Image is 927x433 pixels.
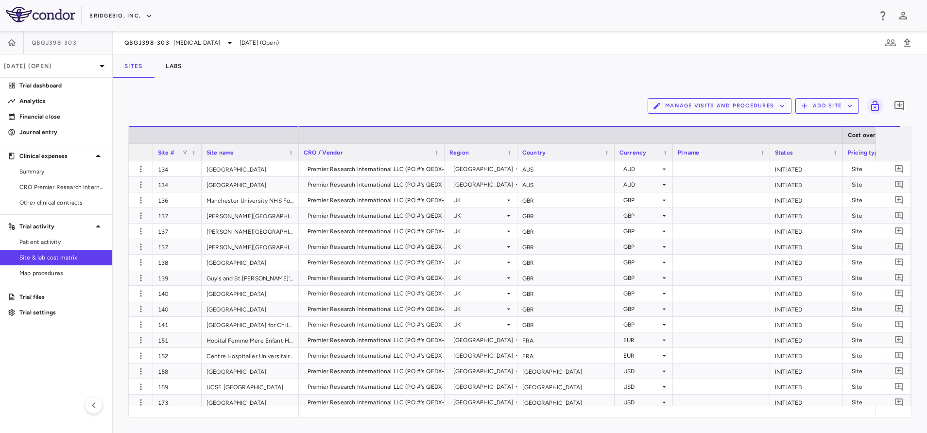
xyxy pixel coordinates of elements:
button: Add comment [891,98,908,114]
div: INITIATED [770,177,843,192]
div: Site [852,364,903,379]
div: Premier Research International LLC (PO #'s QEDX-012643) [308,208,467,224]
div: [GEOGRAPHIC_DATA] for Children (BRHC) [202,317,299,332]
button: Add comment [893,318,906,331]
div: GBR [517,301,615,316]
div: FRA [517,348,615,363]
p: Journal entry [19,128,104,137]
div: 173 [153,395,202,410]
div: 139 [153,270,202,285]
button: Add comment [893,225,906,238]
div: 141 [153,317,202,332]
div: INITIATED [770,317,843,332]
div: Premier Research International LLC (PO #'s QEDX-012643) [308,224,467,239]
div: Premier Research International LLC (PO #'s QEDX-012643) [308,239,467,255]
div: Premier Research International LLC (PO #'s QEDX-012643) [308,192,467,208]
svg: Add comment [894,398,904,407]
div: [GEOGRAPHIC_DATA] [453,364,514,379]
span: Map procedures [19,269,104,277]
div: GBP [623,239,660,255]
div: Premier Research International LLC (PO #'s QEDX-012643) [308,286,467,301]
div: 137 [153,239,202,254]
div: INITIATED [770,255,843,270]
button: Add comment [893,333,906,346]
div: Site [852,379,903,395]
div: Site [852,270,903,286]
svg: Add comment [894,366,904,376]
div: Site [852,301,903,317]
div: [GEOGRAPHIC_DATA] [202,395,299,410]
button: Add comment [893,271,906,284]
p: Clinical expenses [19,152,92,160]
img: logo-full-SnFGN8VE.png [6,7,75,22]
span: You do not have permission to lock or unlock grids [863,98,883,114]
span: [MEDICAL_DATA] [173,38,220,47]
div: Site [852,208,903,224]
span: Currency [619,149,646,156]
button: Add comment [893,302,906,315]
div: [GEOGRAPHIC_DATA] [453,379,514,395]
div: EUR [623,348,660,364]
div: 152 [153,348,202,363]
div: GBP [623,255,660,270]
div: [GEOGRAPHIC_DATA] [202,301,299,316]
div: GBR [517,208,615,223]
div: UK [453,255,505,270]
div: Premier Research International LLC (PO #'s QEDX-012643) [308,332,467,348]
div: UK [453,301,505,317]
svg: Add comment [894,304,904,313]
span: [DATE] (Open) [240,38,279,47]
div: Site [852,224,903,239]
div: Site [852,177,903,192]
svg: Add comment [894,382,904,391]
div: GBR [517,224,615,239]
span: Site name [206,149,234,156]
svg: Add comment [894,258,904,267]
p: [DATE] (Open) [4,62,96,70]
div: INITIATED [770,379,843,394]
button: Add comment [893,380,906,393]
span: Site & lab cost matrix [19,253,104,262]
div: Premier Research International LLC (PO #'s QEDX-012643) [308,255,467,270]
div: [GEOGRAPHIC_DATA] [202,177,299,192]
svg: Add comment [894,351,904,360]
div: UK [453,224,505,239]
svg: Add comment [894,273,904,282]
span: Pricing type [848,149,882,156]
div: Guy's and St [PERSON_NAME]' NHS Foundation Trust [202,270,299,285]
div: INITIATED [770,208,843,223]
div: Site [852,348,903,364]
div: INITIATED [770,332,843,347]
span: Status [775,149,793,156]
svg: Add comment [894,226,904,236]
div: [GEOGRAPHIC_DATA] [453,332,514,348]
p: Trial dashboard [19,81,104,90]
button: Labs [154,54,193,78]
div: INITIATED [770,161,843,176]
div: Site [852,317,903,332]
div: GBR [517,255,615,270]
button: Add Site [795,98,859,114]
div: Premier Research International LLC (PO #'s QEDX-012643) [308,364,467,379]
div: Hopital Femme Mere Enfant HCL [202,332,299,347]
span: PI name [678,149,699,156]
div: EUR [623,332,660,348]
div: AUD [623,177,660,192]
div: [GEOGRAPHIC_DATA] [517,364,615,379]
div: USD [623,364,660,379]
p: Financial close [19,112,104,121]
span: CRO / Vendor [304,149,343,156]
button: Sites [113,54,154,78]
p: Trial activity [19,222,92,231]
div: UK [453,270,505,286]
p: Analytics [19,97,104,105]
div: [GEOGRAPHIC_DATA] [517,379,615,394]
div: AUS [517,161,615,176]
svg: Add comment [894,195,904,205]
div: GBR [517,239,615,254]
span: Site # [158,149,174,156]
div: Site [852,192,903,208]
div: Site [852,161,903,177]
div: 137 [153,224,202,239]
div: AUS [517,177,615,192]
